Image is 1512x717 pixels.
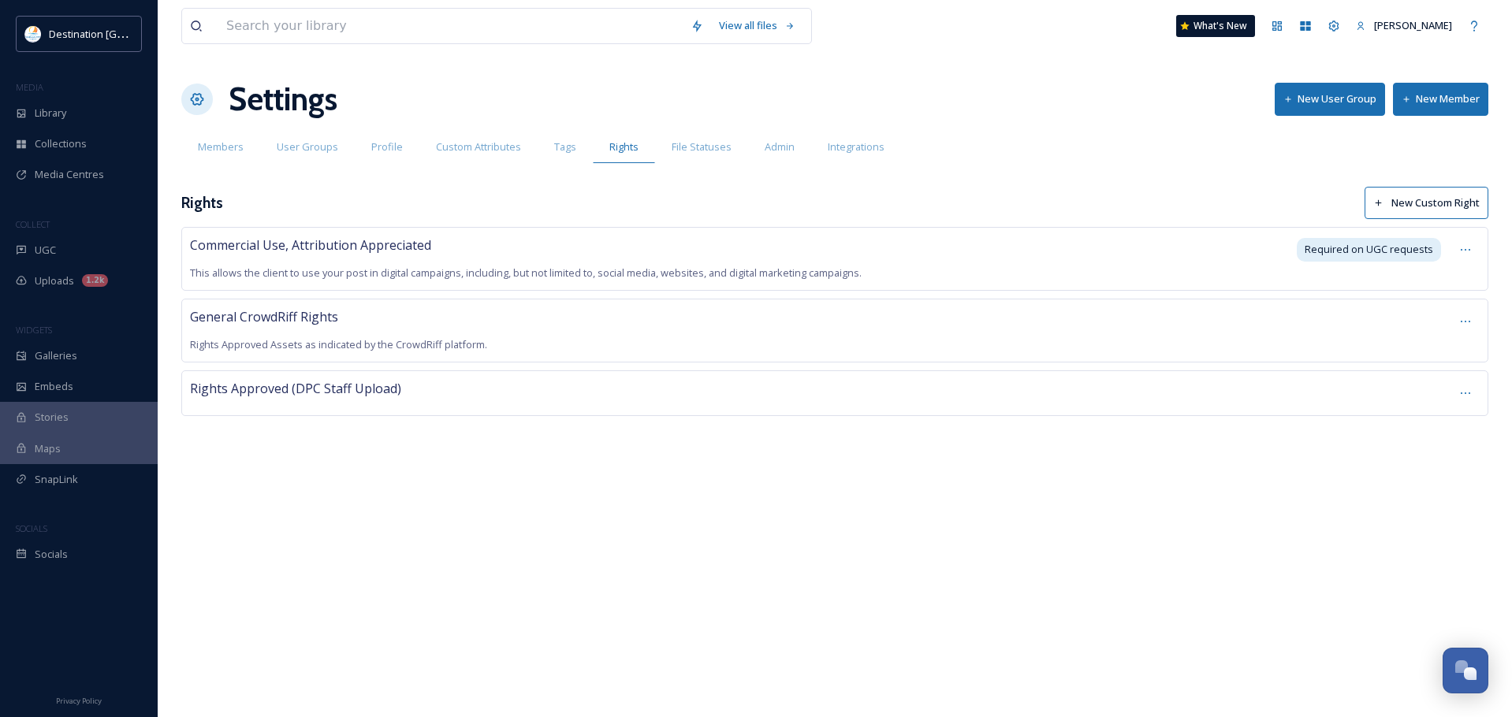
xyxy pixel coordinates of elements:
[16,522,47,534] span: SOCIALS
[609,139,639,154] span: Rights
[672,139,732,154] span: File Statuses
[1348,10,1460,41] a: [PERSON_NAME]
[436,139,521,154] span: Custom Attributes
[190,236,431,254] span: Commercial Use, Attribution Appreciated
[35,106,66,121] span: Library
[35,472,78,487] span: SnapLink
[190,337,487,351] span: Rights Approved Assets as indicated by the CrowdRiff platform.
[35,379,73,394] span: Embeds
[16,324,52,336] span: WIDGETS
[16,218,50,230] span: COLLECT
[765,139,795,154] span: Admin
[554,139,576,154] span: Tags
[1393,83,1488,115] button: New Member
[35,441,61,456] span: Maps
[1443,648,1488,693] button: Open Chat
[218,9,683,43] input: Search your library
[35,243,56,258] span: UGC
[35,348,77,363] span: Galleries
[229,76,337,123] h1: Settings
[828,139,884,154] span: Integrations
[181,191,223,214] h3: Rights
[49,26,206,41] span: Destination [GEOGRAPHIC_DATA]
[16,81,43,93] span: MEDIA
[190,380,401,397] span: Rights Approved (DPC Staff Upload)
[1176,15,1255,37] a: What's New
[711,10,803,41] a: View all files
[35,167,104,182] span: Media Centres
[35,136,87,151] span: Collections
[277,139,338,154] span: User Groups
[35,410,69,425] span: Stories
[1365,187,1488,219] button: New Custom Right
[35,547,68,562] span: Socials
[1305,242,1433,257] span: Required on UGC requests
[82,274,108,287] div: 1.2k
[371,139,403,154] span: Profile
[25,26,41,42] img: download.png
[1275,83,1385,115] button: New User Group
[56,696,102,706] span: Privacy Policy
[198,139,244,154] span: Members
[1374,18,1452,32] span: [PERSON_NAME]
[35,273,74,288] span: Uploads
[190,308,338,325] span: General CrowdRiff Rights
[190,266,862,280] span: This allows the client to use your post in digital campaigns, including, but not limited to, soci...
[56,690,102,709] a: Privacy Policy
